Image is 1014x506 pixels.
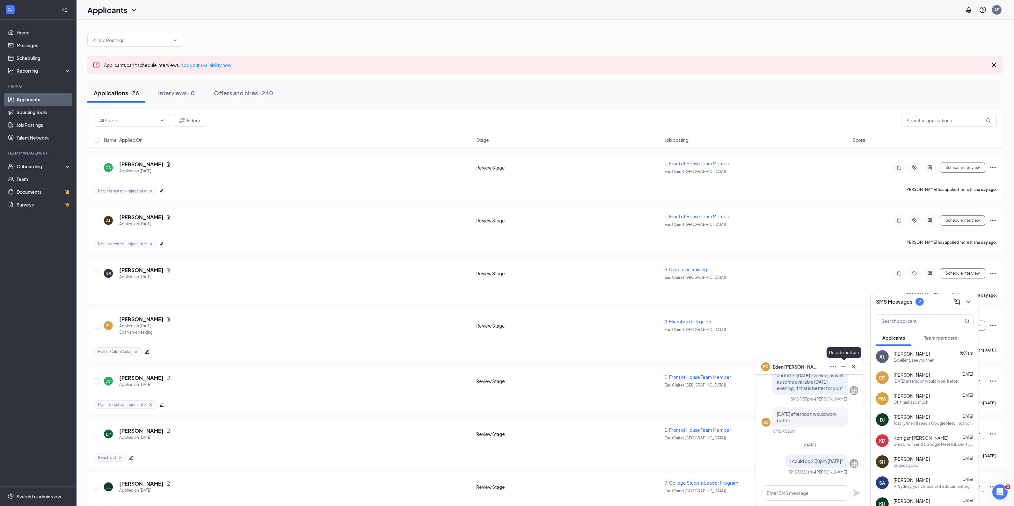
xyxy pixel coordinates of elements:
p: [PERSON_NAME] has applied more than . [905,187,997,195]
button: Schedule Interview [940,215,985,226]
svg: Cross [134,349,139,354]
svg: Error [92,61,100,69]
button: Schedule Interview [940,268,985,278]
svg: Company [850,460,858,467]
span: [PERSON_NAME] [894,456,930,462]
span: Eau Claire ([GEOGRAPHIC_DATA]) [665,222,726,227]
span: Eau Claire ([GEOGRAPHIC_DATA]) [665,436,726,440]
h5: [PERSON_NAME] [119,316,164,323]
a: Talent Network [17,131,71,144]
svg: Tag [911,271,918,276]
span: Eau Claire ([GEOGRAPHIC_DATA]) [665,327,726,332]
a: SurveysCrown [17,198,71,211]
span: [PERSON_NAME] [894,498,930,504]
div: SMS 9:52pm [773,429,796,434]
div: Hiring [8,83,70,89]
h5: [PERSON_NAME] [119,374,164,381]
div: [DATE] afternoon would work better [894,379,959,384]
svg: Document [166,268,171,273]
span: Applicants [882,335,905,341]
div: DJ [880,416,885,423]
svg: Company [850,387,858,394]
svg: ActiveChat [926,271,934,276]
span: Stage [477,137,489,143]
div: Onboarding [17,163,66,170]
span: Not interested - reject later [98,188,147,194]
div: Review Stage [477,484,661,490]
svg: Document [166,428,171,433]
b: a day ago [978,293,996,298]
div: Review Stage [477,164,661,171]
div: Review Stage [477,322,661,329]
svg: ActiveTag [911,218,918,223]
svg: QuestionInfo [979,6,987,14]
span: Eau Claire ([GEOGRAPHIC_DATA]) [665,488,726,493]
div: EC [763,420,769,425]
span: Not interested - reject later [98,402,147,407]
div: Applied on [DATE] [119,487,171,494]
span: [DATE] [961,393,973,398]
span: Name · Applied On [104,137,142,143]
svg: ChevronDown [160,118,165,123]
span: Eau Claire ([GEOGRAPHIC_DATA]) [665,383,726,387]
span: [DATE] [961,372,973,377]
h5: [PERSON_NAME] [119,267,164,274]
span: 1. Front of House Team Member [665,161,731,166]
svg: Ellipses [989,322,997,329]
div: Hi Sydney, you've received a document signature request from [DEMOGRAPHIC_DATA]-fil-A. Please rev... [894,484,974,489]
div: SMS 10:26am [789,469,813,475]
span: • [PERSON_NAME] [813,396,847,402]
svg: Cross [148,242,153,247]
a: Add your availability now [181,62,231,68]
span: Korrigan [PERSON_NAME] [894,435,948,441]
div: 2 [918,299,921,304]
div: Reporting [17,68,71,74]
span: Reach out [98,455,116,460]
h5: [PERSON_NAME] [119,161,164,168]
span: edit [159,402,164,407]
div: SA [879,480,886,486]
svg: Document [166,317,171,322]
div: SMS 9:35pm [791,396,813,402]
span: [PERSON_NAME] [894,351,930,357]
input: Search applicant [876,315,952,327]
svg: ChevronDown [172,38,178,43]
a: Applicants [17,93,71,106]
b: [DATE] [983,401,996,405]
svg: Ellipses [989,377,997,385]
span: 2 [1005,484,1010,489]
svg: Note [895,271,903,276]
a: Messages [17,39,71,52]
div: CC [106,484,111,490]
svg: Cross [118,455,123,460]
div: Spanish-speaking [119,329,171,336]
div: ZL [106,323,111,329]
svg: MagnifyingGlass [986,118,991,123]
span: 7. College Student Leader Program [665,480,738,486]
input: All Stages [99,117,157,124]
div: Sounds good. [894,463,919,468]
div: Applied on [DATE] [119,323,171,329]
div: MW [878,395,886,402]
b: a day ago [978,187,996,192]
div: BP [106,431,111,437]
div: Applied on [DATE] [119,381,171,388]
svg: Note [895,165,903,170]
span: [PERSON_NAME] [894,414,930,420]
b: [DATE] [983,348,996,352]
svg: ActiveChat [926,165,934,170]
div: Review Stage [477,270,661,277]
b: a day ago [978,240,996,245]
div: Review Stage [477,378,661,384]
button: Ellipses [828,362,838,372]
svg: Document [166,375,171,380]
button: Cross [849,362,859,372]
svg: ActiveTag [911,165,918,170]
div: KD [879,437,886,444]
h1: Applicants [87,4,128,15]
span: [DATE] afternoon would work better [777,411,837,423]
svg: Document [166,481,171,486]
div: Offers and hires · 240 [214,89,273,97]
svg: Ellipses [989,483,997,491]
svg: Plane [853,489,861,497]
